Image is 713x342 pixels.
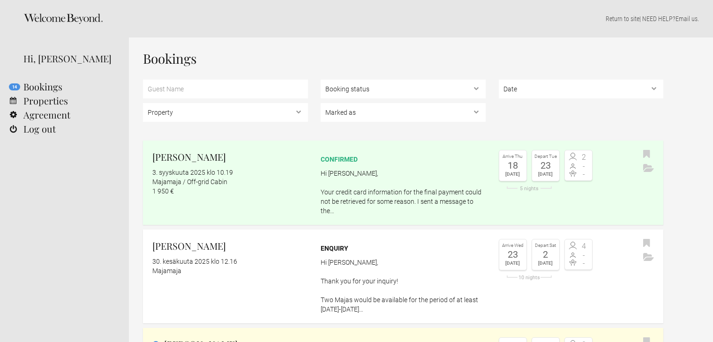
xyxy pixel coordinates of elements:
[152,258,237,265] flynt-date-display: 30. kesäkuuta 2025 klo 12.16
[9,83,20,90] flynt-notification-badge: 14
[321,80,486,98] select: , ,
[606,15,639,22] a: Return to site
[534,250,557,259] div: 2
[534,242,557,250] div: Depart Sat
[152,169,233,176] flynt-date-display: 3. syyskuuta 2025 klo 10.19
[578,243,590,250] span: 4
[152,187,174,195] flynt-currency: 1 950 €
[499,275,560,280] div: 10 nights
[143,80,308,98] input: Guest Name
[534,259,557,268] div: [DATE]
[502,242,524,250] div: Arrive Wed
[499,186,560,191] div: 5 nights
[578,260,590,267] span: -
[23,52,115,66] div: Hi, [PERSON_NAME]
[143,230,663,323] a: [PERSON_NAME] 30. kesäkuuta 2025 klo 12.16 Majamaja Enquiry Hi [PERSON_NAME], Thank you for your ...
[502,259,524,268] div: [DATE]
[143,52,663,66] h1: Bookings
[641,162,656,176] button: Archive
[321,244,486,253] div: Enquiry
[152,266,308,275] div: Majamaja
[152,150,308,164] h2: [PERSON_NAME]
[321,169,486,216] p: Hi [PERSON_NAME], Your credit card information for the final payment could not be retrieved for s...
[534,153,557,161] div: Depart Tue
[152,177,308,186] div: Majamaja / Off-grid Cabin
[675,15,698,22] a: Email us
[578,171,590,178] span: -
[321,103,486,122] select: , , ,
[321,155,486,164] div: confirmed
[578,154,590,161] span: 2
[641,148,653,162] button: Bookmark
[534,170,557,178] div: [DATE]
[152,239,308,253] h2: [PERSON_NAME]
[534,161,557,170] div: 23
[641,237,653,251] button: Bookmark
[502,250,524,259] div: 23
[641,251,656,265] button: Archive
[321,258,486,314] p: Hi [PERSON_NAME], Thank you for your inquiry! Two Majas would be available for the period of at l...
[499,80,664,98] select: ,
[578,252,590,259] span: -
[502,170,524,178] div: [DATE]
[143,14,699,23] p: | NEED HELP? .
[502,161,524,170] div: 18
[578,163,590,170] span: -
[143,141,663,225] a: [PERSON_NAME] 3. syyskuuta 2025 klo 10.19 Majamaja / Off-grid Cabin 1 950 € confirmed Hi [PERSON_...
[502,153,524,161] div: Arrive Thu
